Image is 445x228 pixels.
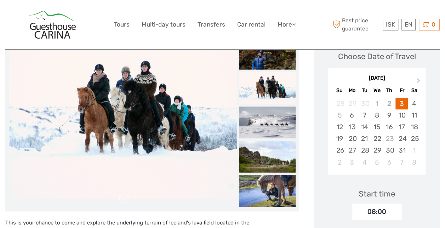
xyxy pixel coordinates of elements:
[408,86,420,95] div: Sa
[371,156,383,168] div: Choose Wednesday, November 5th, 2025
[358,121,371,133] div: Choose Tuesday, October 14th, 2025
[371,86,383,95] div: We
[358,109,371,121] div: Choose Tuesday, October 7th, 2025
[9,47,237,199] img: b6e3b54da6c5451a9c3cff6713136485_main_slider.png
[383,109,395,121] div: Choose Thursday, October 9th, 2025
[358,86,371,95] div: Tu
[383,121,395,133] div: Choose Thursday, October 16th, 2025
[346,86,358,95] div: Mo
[371,121,383,133] div: Choose Wednesday, October 15th, 2025
[395,121,408,133] div: Choose Friday, October 17th, 2025
[395,144,408,156] div: Choose Friday, October 31st, 2025
[413,76,425,88] button: Next Month
[330,98,423,168] div: month 2025-10
[358,144,371,156] div: Choose Tuesday, October 28th, 2025
[358,98,371,109] div: Not available Tuesday, September 30th, 2025
[371,144,383,156] div: Choose Wednesday, October 29th, 2025
[239,141,296,172] img: b5bd4791873e4cc7843d409680182863_slider_thumbnail.png
[358,156,371,168] div: Choose Tuesday, November 4th, 2025
[371,109,383,121] div: Choose Wednesday, October 8th, 2025
[383,144,395,156] div: Choose Thursday, October 30th, 2025
[395,98,408,109] div: Choose Friday, October 3rd, 2025
[408,121,420,133] div: Choose Saturday, October 18th, 2025
[383,133,395,144] div: Not available Thursday, October 23rd, 2025
[383,156,395,168] div: Choose Thursday, November 6th, 2025
[346,109,358,121] div: Choose Monday, October 6th, 2025
[328,75,426,82] div: [DATE]
[383,86,395,95] div: Th
[346,133,358,144] div: Choose Monday, October 20th, 2025
[198,19,225,30] a: Transfers
[371,133,383,144] div: Choose Wednesday, October 22nd, 2025
[239,175,296,207] img: c4e2faf8202c4c49a250e88ecce786a1_slider_thumbnail.png
[346,121,358,133] div: Choose Monday, October 13th, 2025
[395,109,408,121] div: Choose Friday, October 10th, 2025
[386,21,395,28] span: ISK
[114,19,130,30] a: Tours
[333,86,346,95] div: Su
[352,204,402,220] div: 08:00
[239,106,296,138] img: 5b43964fe41d43348702105dbc6d5259_slider_thumbnail.png
[408,144,420,156] div: Choose Saturday, November 1st, 2025
[408,156,420,168] div: Choose Saturday, November 8th, 2025
[395,86,408,95] div: Fr
[333,156,346,168] div: Choose Sunday, November 2nd, 2025
[278,19,296,30] a: More
[401,19,416,30] div: EN
[408,98,420,109] div: Choose Saturday, October 4th, 2025
[81,11,90,19] button: Open LiveChat chat widget
[331,17,381,32] span: Best price guarantee
[239,72,296,104] img: b6e3b54da6c5451a9c3cff6713136485_slider_thumbnail.png
[395,156,408,168] div: Choose Friday, November 7th, 2025
[346,144,358,156] div: Choose Monday, October 27th, 2025
[408,133,420,144] div: Choose Saturday, October 25th, 2025
[333,133,346,144] div: Choose Sunday, October 19th, 2025
[333,109,346,121] div: Not available Sunday, October 5th, 2025
[430,21,437,28] span: 0
[358,133,371,144] div: Choose Tuesday, October 21st, 2025
[28,11,76,39] img: 893-d42c7f2b-59bd-45ae-8429-b17589f84f67_logo_big.jpg
[333,121,346,133] div: Choose Sunday, October 12th, 2025
[333,98,346,109] div: Not available Sunday, September 28th, 2025
[338,51,416,62] div: Choose Date of Travel
[346,156,358,168] div: Choose Monday, November 3rd, 2025
[395,133,408,144] div: Choose Friday, October 24th, 2025
[408,109,420,121] div: Choose Saturday, October 11th, 2025
[333,144,346,156] div: Choose Sunday, October 26th, 2025
[10,12,80,18] p: We're away right now. Please check back later!
[346,98,358,109] div: Not available Monday, September 29th, 2025
[359,188,395,199] div: Start time
[383,98,395,109] div: Not available Thursday, October 2nd, 2025
[239,38,296,69] img: ad87d3dc269d4ad19995164750c75dea_slider_thumbnail.png
[237,19,266,30] a: Car rental
[371,98,383,109] div: Not available Wednesday, October 1st, 2025
[142,19,186,30] a: Multi-day tours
